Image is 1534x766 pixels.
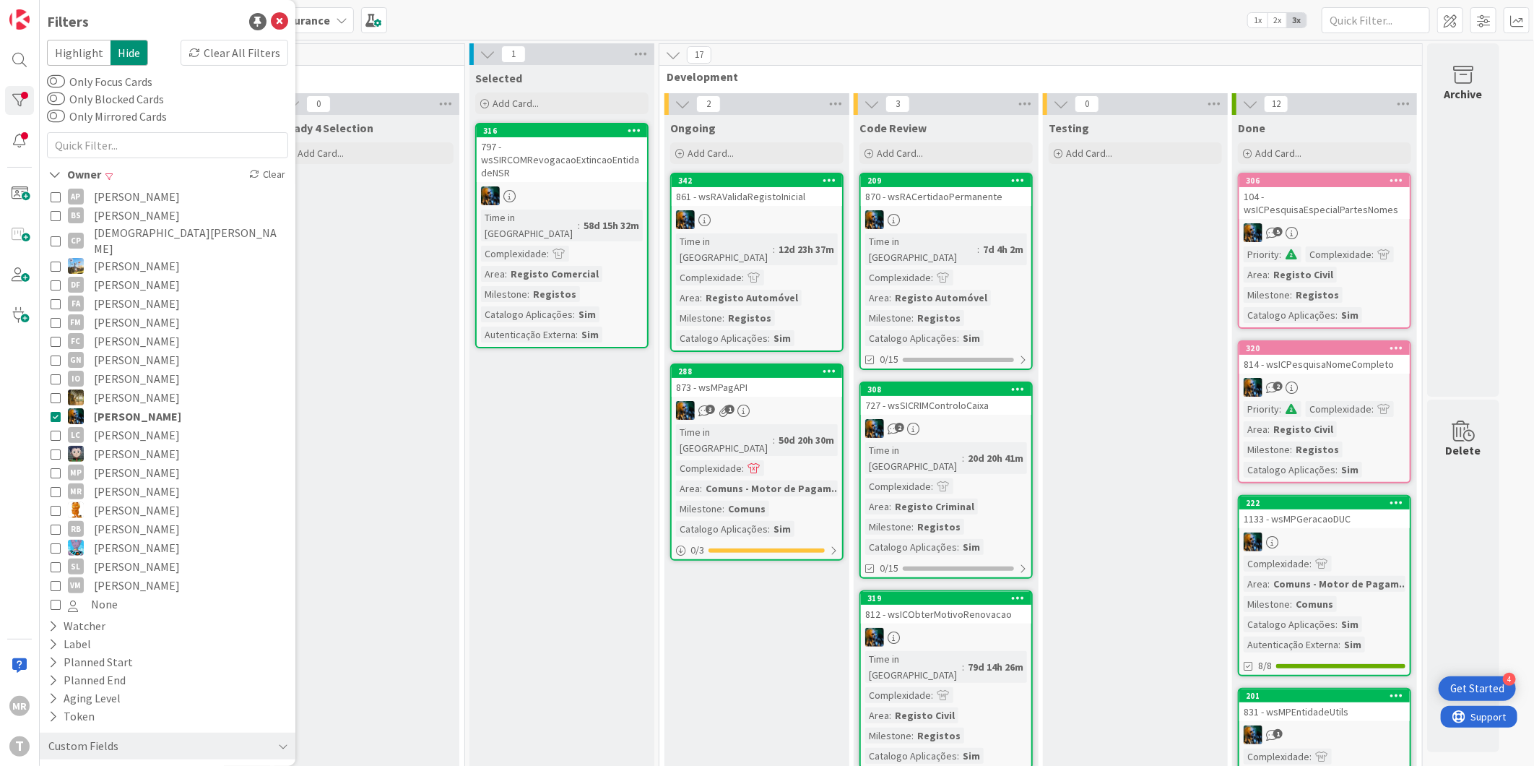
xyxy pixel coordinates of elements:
div: 201 [1239,689,1410,702]
img: JC [1244,378,1262,397]
span: : [1279,246,1281,262]
div: Get Started [1450,681,1504,696]
img: JC [1244,726,1262,744]
span: [PERSON_NAME] [94,444,180,463]
div: Priority [1244,246,1279,262]
div: Complexidade [676,270,742,285]
span: [PERSON_NAME] [94,294,180,313]
span: : [1335,616,1338,632]
span: : [1290,287,1292,303]
span: 0 [306,95,331,113]
span: [PERSON_NAME] [94,463,180,482]
div: 222 [1239,496,1410,509]
div: Catalogo Aplicações [676,521,768,537]
span: 2 [1273,382,1283,391]
button: FM [PERSON_NAME] [51,313,285,332]
div: 288 [678,366,842,376]
span: : [977,241,979,257]
div: Complexidade [865,270,931,285]
div: LC [68,427,84,443]
div: Registo Criminal [891,499,978,515]
span: [PERSON_NAME] [94,520,180,538]
div: Complexidade [1306,246,1371,262]
div: Milestone [865,310,911,326]
span: 3 [885,95,910,113]
div: Registos [1292,287,1343,303]
span: : [722,501,724,517]
span: 2 [895,423,904,432]
span: Add Card... [1066,147,1112,160]
label: Only Focus Cards [47,73,152,90]
span: : [1335,307,1338,323]
div: AP [68,189,84,205]
div: 812 - wsICObterMotivoRenovacao [861,605,1031,624]
button: FC [PERSON_NAME] [51,332,285,350]
span: : [505,266,507,282]
div: 727 - wsSICRIMControloCaixa [861,396,1031,415]
div: 319812 - wsICObterMotivoRenovacao [861,592,1031,624]
div: 104 - wsICPesquisaEspecialPartesNomes [1239,187,1410,219]
div: Label [47,635,92,653]
span: [PERSON_NAME] [94,501,180,520]
div: Complexidade [676,460,742,476]
span: [PERSON_NAME] [94,332,180,350]
span: : [1309,556,1312,572]
div: 209 [861,174,1031,187]
div: 319 [861,592,1031,605]
span: : [1267,267,1270,283]
div: 306 [1239,174,1410,187]
div: 308727 - wsSICRIMControloCaixa [861,383,1031,415]
div: Sim [1338,307,1362,323]
div: Area [676,290,700,306]
button: IO [PERSON_NAME] [51,369,285,388]
div: 814 - wsICPesquisaNomeCompleto [1239,355,1410,374]
span: 12 [1264,95,1288,113]
div: 342861 - wsRAValidaRegistoInicial [672,174,842,206]
div: BS [68,207,84,223]
div: Delete [1446,442,1481,459]
span: : [768,330,770,346]
span: [PERSON_NAME] [94,538,180,557]
span: : [957,330,959,346]
div: Milestone [676,501,722,517]
div: Registo Civil [1270,267,1337,283]
div: Catalogo Aplicações [1244,307,1335,323]
button: CP [DEMOGRAPHIC_DATA][PERSON_NAME] [51,225,285,257]
span: [PERSON_NAME] [94,407,181,426]
button: RB [PERSON_NAME] [51,520,285,538]
img: JC [676,210,695,229]
span: : [768,521,770,537]
div: Time in [GEOGRAPHIC_DATA] [865,442,962,474]
div: Area [865,499,889,515]
span: : [1335,462,1338,478]
div: Registos [724,310,775,326]
div: Milestone [676,310,722,326]
span: [PERSON_NAME] [94,350,180,369]
span: 8/8 [1258,658,1272,674]
span: Support [30,2,66,20]
button: Only Mirrored Cards [47,109,65,124]
div: Comuns [724,501,769,517]
span: [PERSON_NAME] [94,275,180,294]
div: 870 - wsRACertidaoPermanente [861,187,1031,206]
span: 1x [1248,13,1267,27]
div: Catalogo Aplicações [676,330,768,346]
div: 2221133 - wsMPGeracaoDUC [1239,496,1410,528]
div: JC [861,419,1031,438]
span: : [700,481,702,496]
span: 0 [1075,95,1099,113]
div: Complexidade [865,687,931,703]
img: JC [865,628,884,647]
span: 2x [1267,13,1287,27]
label: Only Mirrored Cards [47,108,167,125]
span: : [1371,246,1374,262]
img: JC [865,419,884,438]
span: [PERSON_NAME] [94,388,180,407]
div: Milestone [1244,442,1290,457]
span: 17 [687,46,711,64]
div: Time in [GEOGRAPHIC_DATA] [676,424,773,456]
span: 0 / 3 [690,543,704,558]
div: Area [1244,576,1267,592]
span: : [1279,401,1281,417]
div: 20d 20h 41m [964,450,1027,466]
